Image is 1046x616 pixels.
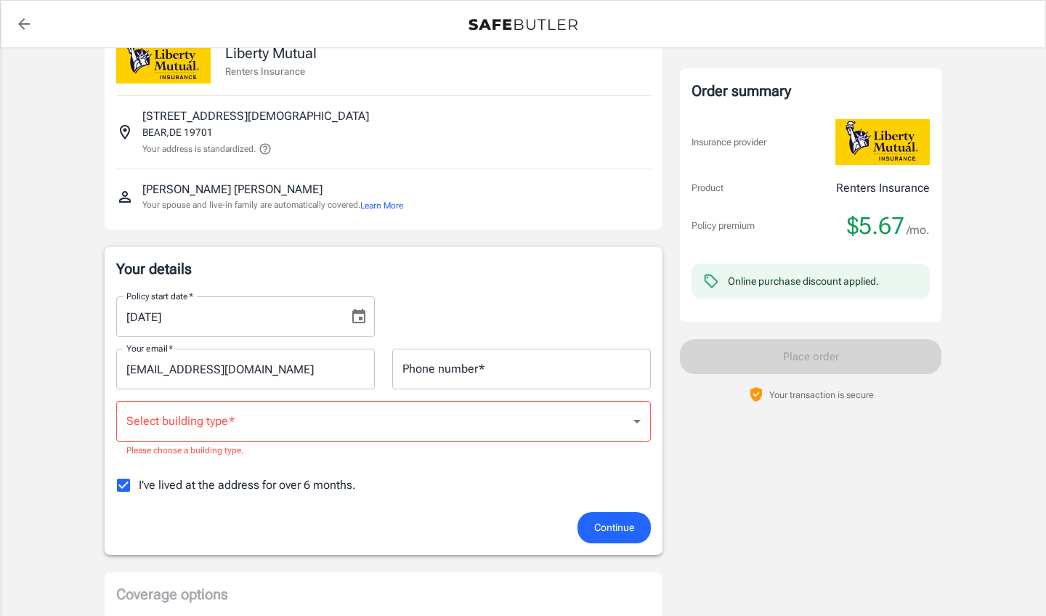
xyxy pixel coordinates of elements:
p: [PERSON_NAME] [PERSON_NAME] [142,181,323,198]
img: Liberty Mutual [835,119,930,165]
p: [STREET_ADDRESS][DEMOGRAPHIC_DATA] [142,108,369,125]
svg: Insured person [116,188,134,206]
p: Renters Insurance [836,179,930,197]
a: back to quotes [9,9,38,38]
input: Enter number [392,349,651,389]
span: /mo. [907,220,930,240]
svg: Insured address [116,123,134,141]
button: Choose date, selected date is Sep 27, 2025 [344,302,373,331]
label: Your email [126,342,173,354]
p: Your address is standardized. [142,142,256,155]
p: Liberty Mutual [225,42,317,64]
span: I've lived at the address for over 6 months. [139,477,356,494]
p: Please choose a building type. [126,444,641,458]
p: Renters Insurance [225,64,317,78]
button: Learn More [360,199,403,212]
div: Order summary [692,80,930,102]
p: BEAR , DE 19701 [142,125,213,139]
p: Your details [116,259,651,279]
p: Your spouse and live-in family are automatically covered. [142,198,403,212]
input: Enter email [116,349,375,389]
span: Continue [594,519,634,537]
p: Policy premium [692,219,755,233]
img: Liberty Mutual [116,38,211,84]
label: Policy start date [126,290,193,302]
span: $5.67 [847,211,904,240]
div: Online purchase discount applied. [728,274,879,288]
p: Product [692,181,723,195]
img: Back to quotes [469,19,577,31]
p: Your transaction is secure [769,388,874,402]
button: Continue [577,512,651,543]
input: MM/DD/YYYY [116,296,338,337]
p: Insurance provider [692,135,766,150]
